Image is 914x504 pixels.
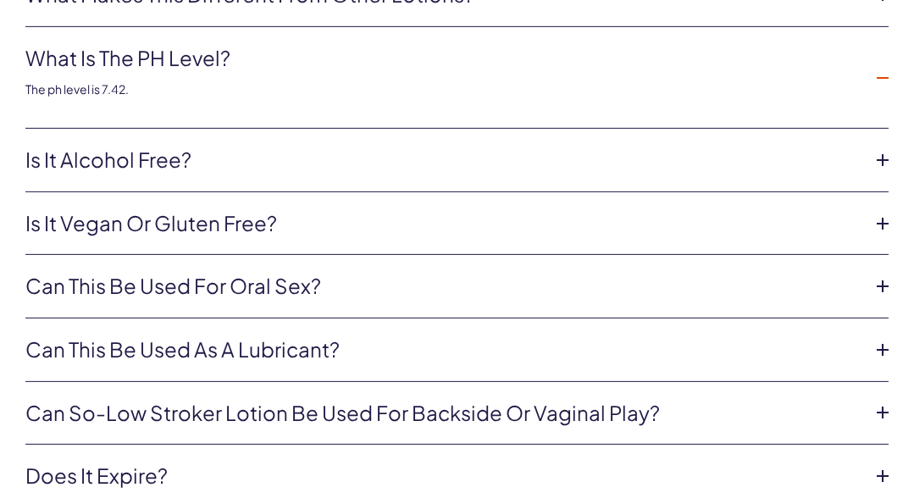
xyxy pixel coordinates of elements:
p: The ph level is 7.42. [25,81,861,98]
a: Does it expire? [25,462,861,490]
a: Is it alcohol free? [25,146,861,174]
a: Can this be used for oral sex? [25,272,861,301]
a: Can this be used as a lubricant? [25,335,861,364]
a: Is it vegan or gluten free? [25,209,861,238]
a: What is the pH level? [25,44,861,73]
a: Can So-Low Stroker Lotion be used for backside or vaginal play? [25,399,861,428]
